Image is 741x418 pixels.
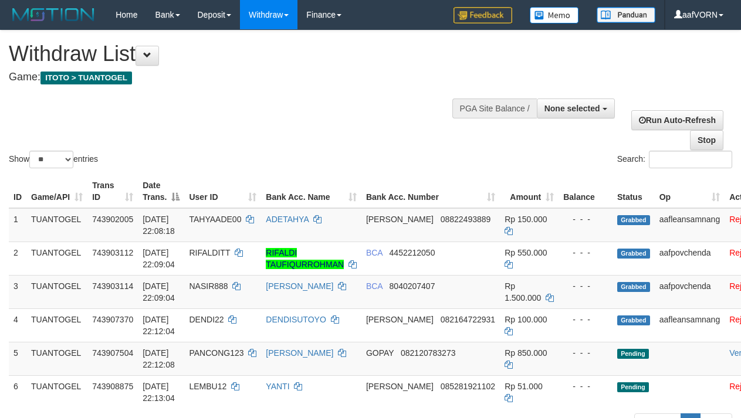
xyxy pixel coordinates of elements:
[563,380,608,392] div: - - -
[655,208,725,242] td: aafleansamnang
[452,98,537,118] div: PGA Site Balance /
[505,315,547,324] span: Rp 100.000
[500,175,559,208] th: Amount: activate to sort column ascending
[544,104,600,113] span: None selected
[92,248,133,257] span: 743903112
[655,175,725,208] th: Op: activate to sort column ascending
[266,348,333,358] a: [PERSON_NAME]
[143,382,175,403] span: [DATE] 22:13:04
[631,110,723,130] a: Run Auto-Refresh
[9,242,26,275] td: 2
[690,130,723,150] a: Stop
[266,382,289,391] a: YANTI
[143,281,175,303] span: [DATE] 22:09:04
[87,175,138,208] th: Trans ID: activate to sort column ascending
[143,215,175,236] span: [DATE] 22:08:18
[366,382,434,391] span: [PERSON_NAME]
[613,175,655,208] th: Status
[26,175,87,208] th: Game/API: activate to sort column ascending
[617,215,650,225] span: Grabbed
[441,382,495,391] span: Copy 085281921102 to clipboard
[189,248,230,257] span: RIFALDITT
[266,281,333,291] a: [PERSON_NAME]
[40,72,132,84] span: ITOTO > TUANTOGEL
[92,382,133,391] span: 743908875
[563,247,608,259] div: - - -
[189,215,241,224] span: TAHYAADE00
[361,175,500,208] th: Bank Acc. Number: activate to sort column ascending
[26,308,87,342] td: TUANTOGEL
[655,242,725,275] td: aafpovchenda
[454,7,512,23] img: Feedback.jpg
[9,42,482,66] h1: Withdraw List
[189,382,226,391] span: LEMBU12
[366,315,434,324] span: [PERSON_NAME]
[184,175,261,208] th: User ID: activate to sort column ascending
[26,342,87,375] td: TUANTOGEL
[505,248,547,257] span: Rp 550.000
[366,215,434,224] span: [PERSON_NAME]
[143,248,175,269] span: [DATE] 22:09:04
[9,375,26,409] td: 6
[655,308,725,342] td: aafleansamnang
[505,281,541,303] span: Rp 1.500.000
[617,315,650,325] span: Grabbed
[563,213,608,225] div: - - -
[563,347,608,359] div: - - -
[441,315,495,324] span: Copy 082164722931 to clipboard
[26,275,87,308] td: TUANTOGEL
[617,349,649,359] span: Pending
[366,281,383,291] span: BCA
[505,348,547,358] span: Rp 850.000
[261,175,361,208] th: Bank Acc. Name: activate to sort column ascending
[441,215,491,224] span: Copy 08822493889 to clipboard
[266,315,326,324] a: DENDISUTOYO
[138,175,184,208] th: Date Trans.: activate to sort column descending
[9,308,26,342] td: 4
[366,348,394,358] span: GOPAY
[189,315,224,324] span: DENDI22
[9,275,26,308] td: 3
[597,7,655,23] img: panduan.png
[563,314,608,325] div: - - -
[26,242,87,275] td: TUANTOGEL
[29,151,73,168] select: Showentries
[563,280,608,292] div: - - -
[189,281,228,291] span: NASIR888
[390,248,435,257] span: Copy 4452212050 to clipboard
[92,281,133,291] span: 743903114
[266,215,309,224] a: ADETAHYA
[143,315,175,336] span: [DATE] 22:12:04
[649,151,732,168] input: Search:
[617,249,650,259] span: Grabbed
[559,175,613,208] th: Balance
[92,348,133,358] span: 743907504
[505,215,547,224] span: Rp 150.000
[655,275,725,308] td: aafpovchenda
[505,382,543,391] span: Rp 51.000
[390,281,435,291] span: Copy 8040207407 to clipboard
[189,348,243,358] span: PANCONG123
[537,98,615,118] button: None selected
[530,7,579,23] img: Button%20Memo.svg
[9,6,98,23] img: MOTION_logo.png
[26,375,87,409] td: TUANTOGEL
[92,315,133,324] span: 743907370
[92,215,133,224] span: 743902005
[9,72,482,83] h4: Game:
[401,348,455,358] span: Copy 082120783273 to clipboard
[9,208,26,242] td: 1
[9,151,98,168] label: Show entries
[617,151,732,168] label: Search:
[26,208,87,242] td: TUANTOGEL
[9,342,26,375] td: 5
[366,248,383,257] span: BCA
[617,282,650,292] span: Grabbed
[9,175,26,208] th: ID
[266,248,344,269] a: RIFALDI TAUFIQURROHMAN
[143,348,175,369] span: [DATE] 22:12:08
[617,382,649,392] span: Pending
